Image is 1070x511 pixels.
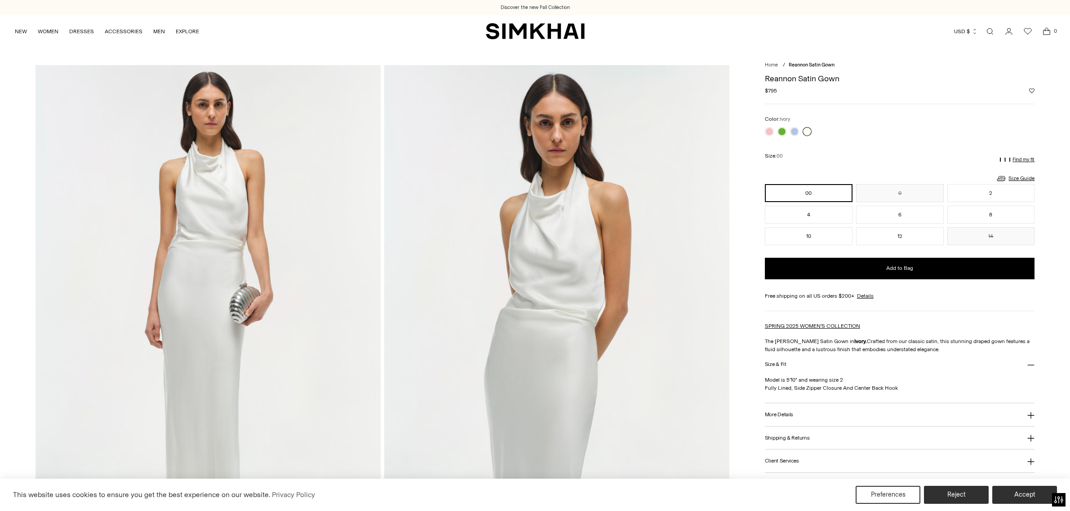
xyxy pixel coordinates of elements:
[765,458,799,464] h3: Client Services
[765,435,810,441] h3: Shipping & Returns
[765,62,778,68] a: Home
[789,62,835,68] span: Reannon Satin Gown
[777,153,783,159] span: 00
[783,62,785,69] div: /
[105,22,142,41] a: ACCESSORIES
[765,376,1035,392] p: Model is 5'10" and wearing size 2 Fully Lined, Side Zipper Closure And Center Back Hook
[856,184,944,202] button: 0
[765,115,790,123] label: Color:
[501,4,570,11] a: Discover the new Fall Collection
[765,353,1035,376] button: Size & Fit
[947,206,1035,224] button: 8
[765,258,1035,279] button: Add to Bag
[765,427,1035,449] button: Shipping & Returns
[992,486,1057,504] button: Accept
[765,449,1035,472] button: Client Services
[765,227,852,245] button: 10
[886,264,913,272] span: Add to Bag
[947,227,1035,245] button: 14
[765,62,1035,69] nav: breadcrumbs
[765,206,852,224] button: 4
[854,338,867,344] strong: Ivory.
[486,22,585,40] a: SIMKHAI
[924,486,989,504] button: Reject
[857,292,874,300] a: Details
[765,361,786,367] h3: Size & Fit
[947,184,1035,202] button: 2
[153,22,165,41] a: MEN
[981,22,999,40] a: Open search modal
[765,412,793,418] h3: More Details
[1000,22,1018,40] a: Go to the account page
[856,227,944,245] button: 12
[15,22,27,41] a: NEW
[765,184,852,202] button: 00
[856,486,920,504] button: Preferences
[856,206,944,224] button: 6
[7,477,90,504] iframe: Sign Up via Text for Offers
[765,403,1035,426] button: More Details
[176,22,199,41] a: EXPLORE
[13,490,271,499] span: This website uses cookies to ensure you get the best experience on our website.
[765,87,777,95] span: $795
[996,173,1034,184] a: Size Guide
[765,152,783,160] label: Size:
[765,337,1035,353] p: The [PERSON_NAME] Satin Gown in Crafted from our classic satin, this stunning draped gown feature...
[765,323,860,329] a: SPRING 2025 WOMEN'S COLLECTION
[1029,88,1034,93] button: Add to Wishlist
[1019,22,1037,40] a: Wishlist
[1038,22,1056,40] a: Open cart modal
[69,22,94,41] a: DRESSES
[765,75,1035,83] h1: Reannon Satin Gown
[1051,27,1059,35] span: 0
[38,22,58,41] a: WOMEN
[765,292,1035,300] div: Free shipping on all US orders $200+
[271,488,316,502] a: Privacy Policy (opens in a new tab)
[780,116,790,122] span: Ivory
[765,473,1035,496] button: About [PERSON_NAME]
[954,22,978,41] button: USD $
